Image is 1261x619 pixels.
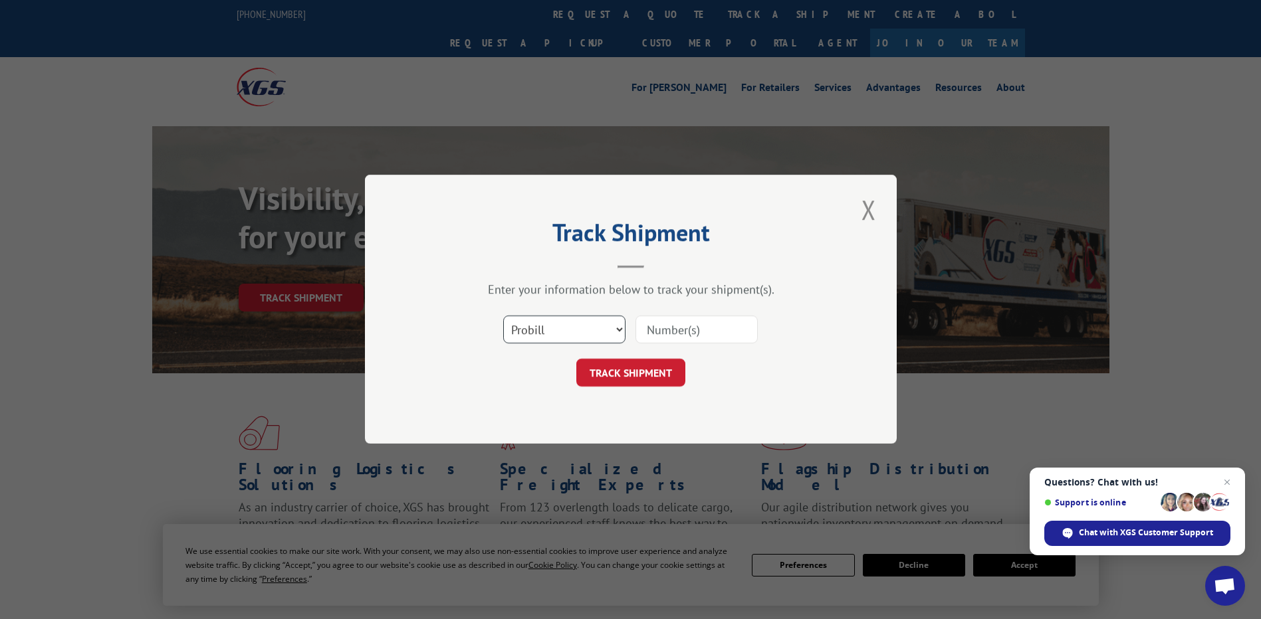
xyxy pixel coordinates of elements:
[431,223,830,248] h2: Track Shipment
[635,316,758,344] input: Number(s)
[1044,477,1230,487] span: Questions? Chat with us!
[1044,497,1156,507] span: Support is online
[1205,566,1245,606] a: Open chat
[858,191,880,228] button: Close modal
[1044,521,1230,546] span: Chat with XGS Customer Support
[576,359,685,387] button: TRACK SHIPMENT
[1079,527,1213,539] span: Chat with XGS Customer Support
[431,282,830,298] div: Enter your information below to track your shipment(s).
